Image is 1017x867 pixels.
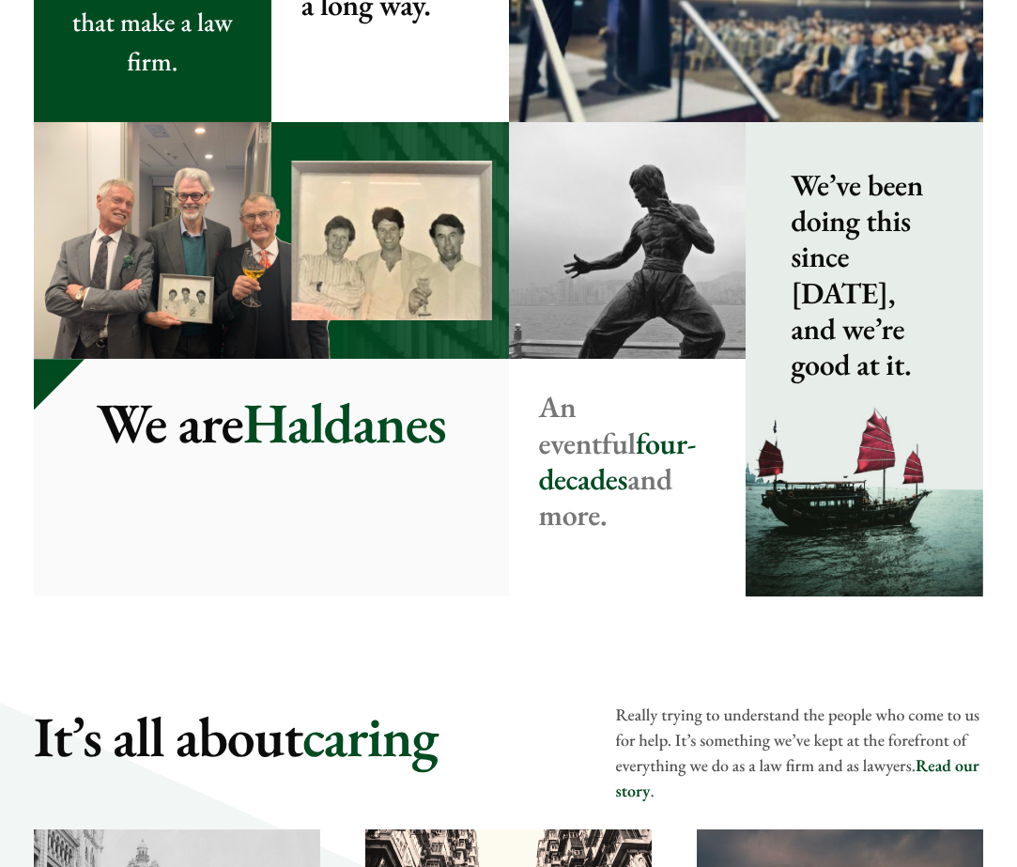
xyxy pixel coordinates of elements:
strong: We’ve been doing this since [DATE], and we’re good at it. [791,165,923,385]
p: Haldanes [64,389,479,457]
mark: It’s all about [34,700,302,773]
strong: An eventful and more. [539,387,697,534]
a: Read our story [615,755,978,802]
mark: four-decades [539,424,697,499]
h2: caring [34,703,585,770]
p: Really trying to understand the people who come to us for help. It’s something we’ve kept at the ... [615,703,983,804]
mark: We are [97,386,243,459]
